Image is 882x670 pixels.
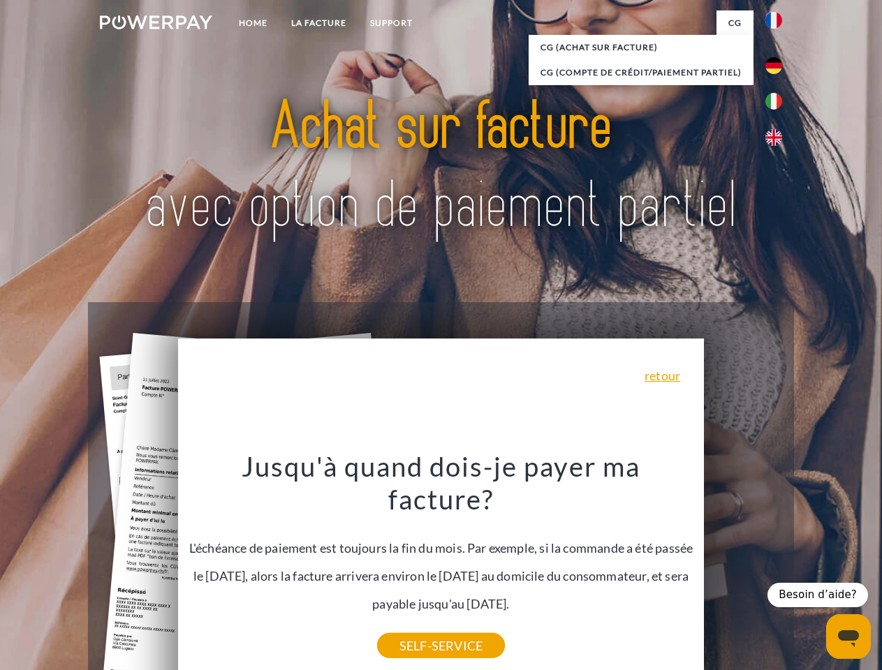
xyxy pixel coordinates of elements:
[100,15,212,29] img: logo-powerpay-white.svg
[765,12,782,29] img: fr
[645,369,680,382] a: retour
[765,93,782,110] img: it
[767,583,868,607] div: Besoin d’aide?
[765,129,782,146] img: en
[279,10,358,36] a: LA FACTURE
[765,57,782,74] img: de
[133,67,749,267] img: title-powerpay_fr.svg
[358,10,425,36] a: Support
[186,449,696,516] h3: Jusqu'à quand dois-je payer ma facture?
[529,60,754,85] a: CG (Compte de crédit/paiement partiel)
[826,614,871,659] iframe: Bouton de lancement de la fenêtre de messagerie, conversation en cours
[186,449,696,646] div: L'échéance de paiement est toujours la fin du mois. Par exemple, si la commande a été passée le [...
[529,35,754,60] a: CG (achat sur facture)
[227,10,279,36] a: Home
[377,633,505,658] a: SELF-SERVICE
[716,10,754,36] a: CG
